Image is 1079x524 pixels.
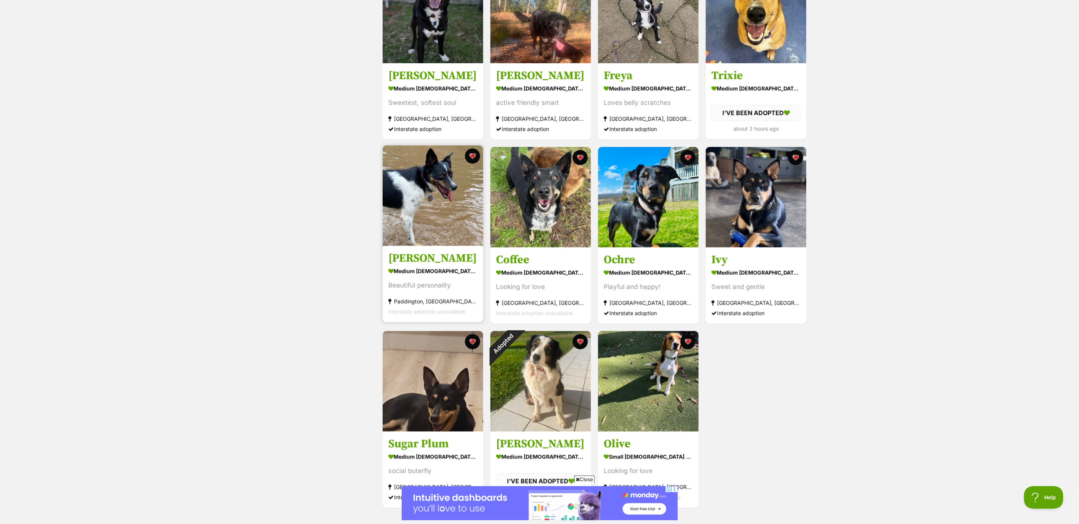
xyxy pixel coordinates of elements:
[598,432,699,508] a: Olive small [DEMOGRAPHIC_DATA] Dog Looking for love [GEOGRAPHIC_DATA], [GEOGRAPHIC_DATA] Intersta...
[496,114,585,124] div: [GEOGRAPHIC_DATA], [GEOGRAPHIC_DATA]
[706,63,806,139] a: Trixie medium [DEMOGRAPHIC_DATA] Dog I'VE BEEN ADOPTED about 3 hours ago favourite
[711,105,801,121] div: I'VE BEEN ADOPTED
[711,308,801,318] div: Interstate adoption
[604,282,693,292] div: Playful and happy!
[388,83,477,94] div: medium [DEMOGRAPHIC_DATA] Dog
[496,98,585,108] div: active friendly smart
[496,282,585,292] div: Looking for love
[573,150,588,165] button: favourite
[388,266,477,277] div: medium [DEMOGRAPHIC_DATA] Dog
[496,267,585,278] div: medium [DEMOGRAPHIC_DATA] Dog
[388,251,477,266] h3: [PERSON_NAME]
[706,247,806,324] a: Ivy medium [DEMOGRAPHIC_DATA] Dog Sweet and gentle [GEOGRAPHIC_DATA], [GEOGRAPHIC_DATA] Interstat...
[496,452,585,463] div: medium [DEMOGRAPHIC_DATA] Dog
[388,308,465,315] span: Interstate adoption unavailable
[388,482,477,493] div: [GEOGRAPHIC_DATA], [GEOGRAPHIC_DATA]
[706,147,806,247] img: Ivy
[388,466,477,477] div: social buterfly
[711,282,801,292] div: Sweet and gentle
[604,437,693,452] h3: Olive
[496,310,573,316] span: Interstate adoption unavailable
[388,437,477,452] h3: Sugar Plum
[598,331,699,432] img: Olive
[496,124,585,134] div: Interstate adoption
[598,247,699,324] a: Ochre medium [DEMOGRAPHIC_DATA] Dog Playful and happy! [GEOGRAPHIC_DATA], [GEOGRAPHIC_DATA] Inter...
[388,452,477,463] div: medium [DEMOGRAPHIC_DATA] Dog
[383,63,483,140] a: [PERSON_NAME] medium [DEMOGRAPHIC_DATA] Dog Sweetest, softest soul [GEOGRAPHIC_DATA], [GEOGRAPHIC...
[496,437,585,452] h3: [PERSON_NAME]
[465,149,480,164] button: favourite
[383,331,483,432] img: Sugar Plum
[490,425,591,433] a: Adopted
[388,280,477,291] div: Beautiful personality
[604,308,693,318] div: Interstate adoption
[711,69,801,83] h3: Trixie
[573,334,588,349] button: favourite
[383,145,483,246] img: Penny
[604,298,693,308] div: [GEOGRAPHIC_DATA], [GEOGRAPHIC_DATA]
[604,452,693,463] div: small [DEMOGRAPHIC_DATA] Dog
[465,334,480,349] button: favourite
[383,432,483,508] a: Sugar Plum medium [DEMOGRAPHIC_DATA] Dog social buterfly [GEOGRAPHIC_DATA], [GEOGRAPHIC_DATA] Int...
[480,321,525,366] div: Adopted
[496,474,585,490] div: I'VE BEEN ADOPTED
[388,296,477,307] div: Paddington, [GEOGRAPHIC_DATA]
[496,69,585,83] h3: [PERSON_NAME]
[388,69,477,83] h3: [PERSON_NAME]
[388,124,477,134] div: Interstate adoption
[402,486,678,520] iframe: Advertisement
[711,83,801,94] div: medium [DEMOGRAPHIC_DATA] Dog
[680,334,696,349] button: favourite
[604,124,693,134] div: Interstate adoption
[1024,486,1064,509] iframe: Help Scout Beacon - Open
[598,63,699,140] a: Freya medium [DEMOGRAPHIC_DATA] Dog Loves belly scratches [GEOGRAPHIC_DATA], [GEOGRAPHIC_DATA] In...
[490,331,591,432] img: Gracie
[604,267,693,278] div: medium [DEMOGRAPHIC_DATA] Dog
[604,83,693,94] div: medium [DEMOGRAPHIC_DATA] Dog
[496,83,585,94] div: medium [DEMOGRAPHIC_DATA] Dog
[388,493,477,503] div: Interstate adoption
[604,98,693,108] div: Loves belly scratches
[383,246,483,322] a: [PERSON_NAME] medium [DEMOGRAPHIC_DATA] Dog Beautiful personality Paddington, [GEOGRAPHIC_DATA] I...
[490,432,591,508] a: [PERSON_NAME] medium [DEMOGRAPHIC_DATA] Dog I'VE BEEN ADOPTED [DATE] favourite
[711,123,801,133] div: about 3 hours ago
[490,63,591,140] a: [PERSON_NAME] medium [DEMOGRAPHIC_DATA] Dog active friendly smart [GEOGRAPHIC_DATA], [GEOGRAPHIC_...
[788,150,803,165] button: favourite
[711,253,801,267] h3: Ivy
[706,57,806,65] a: Adopted
[496,253,585,267] h3: Coffee
[711,298,801,308] div: [GEOGRAPHIC_DATA], [GEOGRAPHIC_DATA]
[490,247,591,324] a: Coffee medium [DEMOGRAPHIC_DATA] Dog Looking for love [GEOGRAPHIC_DATA], [GEOGRAPHIC_DATA] Inters...
[574,476,595,483] span: Close
[496,298,585,308] div: [GEOGRAPHIC_DATA], [GEOGRAPHIC_DATA]
[604,494,681,501] span: Interstate adoption unavailable
[604,114,693,124] div: [GEOGRAPHIC_DATA], [GEOGRAPHIC_DATA]
[604,482,693,493] div: [GEOGRAPHIC_DATA], [GEOGRAPHIC_DATA]
[388,114,477,124] div: [GEOGRAPHIC_DATA], [GEOGRAPHIC_DATA]
[680,150,696,165] button: favourite
[598,147,699,247] img: Ochre
[711,267,801,278] div: medium [DEMOGRAPHIC_DATA] Dog
[604,253,693,267] h3: Ochre
[604,466,693,477] div: Looking for love
[388,98,477,108] div: Sweetest, softest soul
[604,69,693,83] h3: Freya
[490,147,591,247] img: Coffee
